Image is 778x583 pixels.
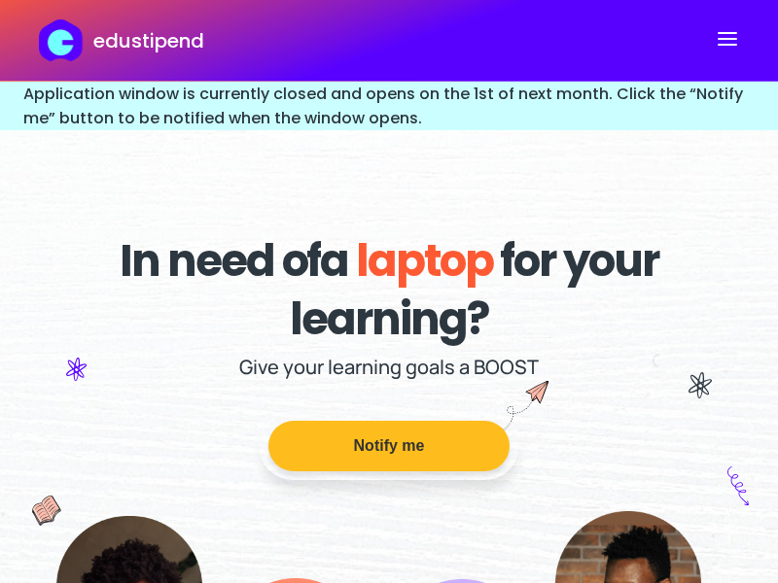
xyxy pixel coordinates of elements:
[268,421,510,471] button: Notify me
[689,372,712,398] img: icon
[56,232,722,349] h1: In need of a for your learning?
[356,230,492,291] span: laptop
[93,26,204,55] p: edustipend
[66,358,87,381] img: icon
[489,381,548,432] img: boost icon
[39,19,91,61] img: edustipend logo
[727,466,749,505] img: icon
[239,354,539,380] p: Give your learning goals a BOOST
[32,496,62,526] img: icon
[716,27,739,51] img: menu-close
[39,19,203,61] a: edustipend logoedustipend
